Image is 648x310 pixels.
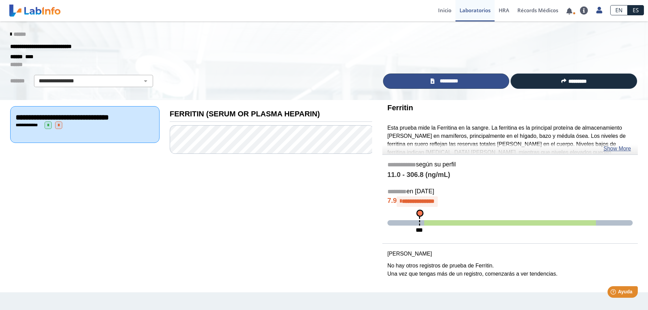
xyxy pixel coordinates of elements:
h5: según su perfil [387,161,633,169]
b: FERRITIN (SERUM OR PLASMA HEPARIN) [170,110,320,118]
a: ES [628,5,644,15]
b: Ferritin [387,103,413,112]
p: [PERSON_NAME] [387,250,633,258]
p: Esta prueba mide la Ferritina en la sangre. La ferritina es la principal proteína de almacenamien... [387,124,633,173]
p: No hay otros registros de prueba de Ferritin. Una vez que tengas más de un registro, comenzarás a... [387,262,633,278]
span: HRA [499,7,509,14]
h5: en [DATE] [387,188,633,196]
h4: 7.9 [387,196,633,207]
a: Show More [603,145,631,153]
iframe: Help widget launcher [587,283,641,303]
a: EN [610,5,628,15]
h4: 11.0 - 306.8 (ng/mL) [387,171,633,179]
